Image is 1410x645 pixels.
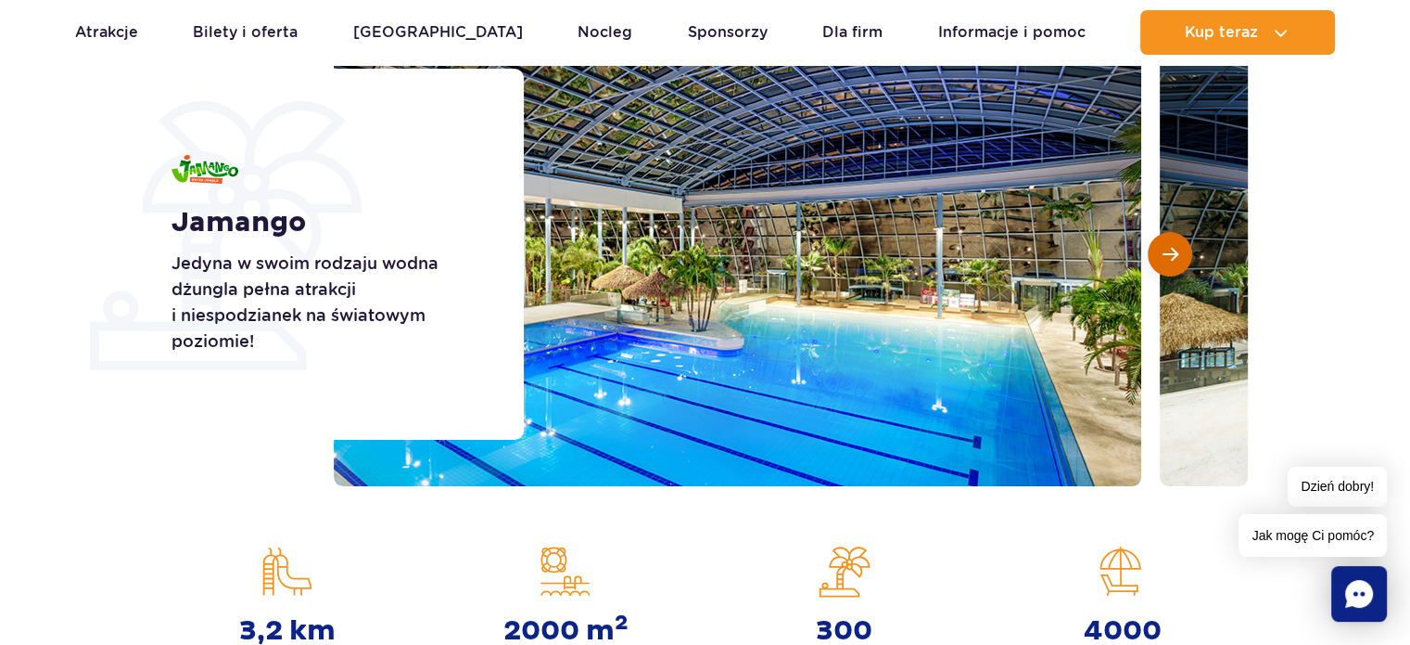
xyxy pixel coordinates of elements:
img: Jamango [171,155,238,184]
span: Kup teraz [1185,24,1258,41]
a: Bilety i oferta [193,10,298,55]
a: Sponsorzy [688,10,768,55]
span: Dzień dobry! [1288,467,1387,507]
div: Chat [1331,566,1387,622]
p: Jedyna w swoim rodzaju wodna dżungla pełna atrakcji i niespodzianek na światowym poziomie! [171,251,482,355]
h1: Jamango [171,206,482,239]
sup: 2 [615,610,629,636]
button: Kup teraz [1140,10,1335,55]
button: Następny slajd [1148,232,1192,277]
a: Dla firm [822,10,883,55]
span: Jak mogę Ci pomóc? [1239,514,1387,557]
a: Atrakcje [75,10,138,55]
a: Nocleg [578,10,632,55]
a: Informacje i pomoc [938,10,1086,55]
a: [GEOGRAPHIC_DATA] [353,10,523,55]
